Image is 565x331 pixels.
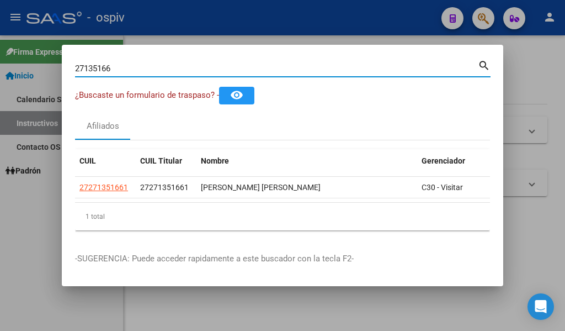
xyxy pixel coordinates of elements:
datatable-header-cell: Nombre [196,149,417,173]
div: Open Intercom Messenger [527,293,554,320]
datatable-header-cell: CUIL Titular [136,149,196,173]
span: C30 - Visitar [422,183,463,192]
span: 27271351661 [79,183,128,192]
mat-icon: remove_red_eye [230,88,243,102]
datatable-header-cell: Gerenciador [417,149,494,173]
span: Gerenciador [422,156,465,165]
div: 1 total [75,203,490,230]
span: Nombre [201,156,229,165]
p: -SUGERENCIA: Puede acceder rapidamente a este buscador con la tecla F2- [75,253,490,265]
div: Afiliados [87,120,119,133]
datatable-header-cell: CUIL [75,149,136,173]
div: [PERSON_NAME] [PERSON_NAME] [201,181,413,194]
span: 27271351661 [140,183,189,192]
mat-icon: search [478,58,491,71]
span: ¿Buscaste un formulario de traspaso? - [75,90,219,100]
span: CUIL Titular [140,156,182,165]
span: CUIL [79,156,96,165]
